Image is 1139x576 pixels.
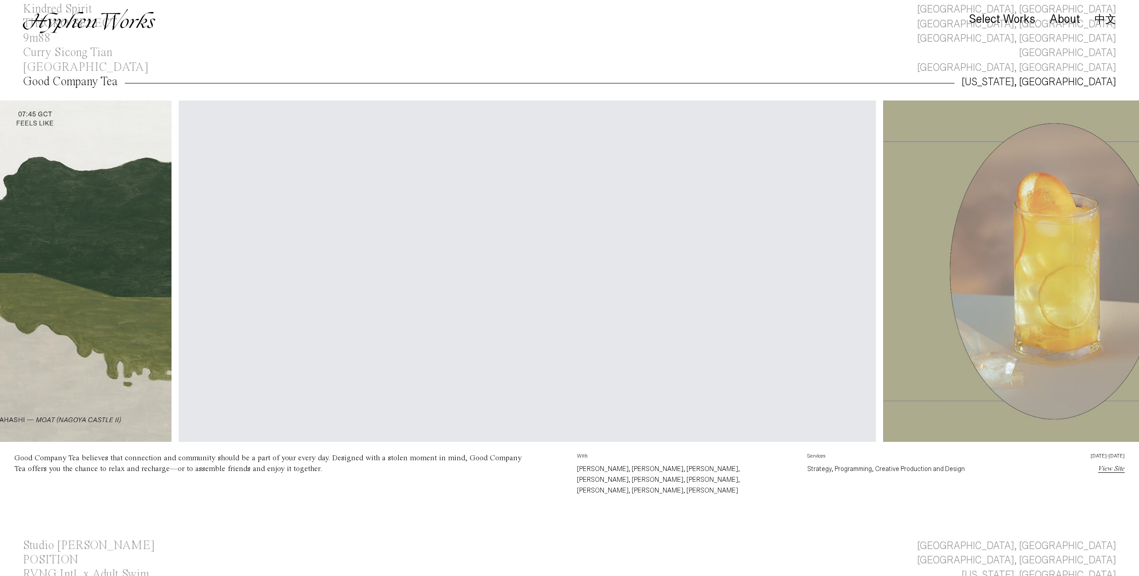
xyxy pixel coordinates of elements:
[1038,453,1125,463] p: [DATE]-[DATE]
[23,61,149,74] div: [GEOGRAPHIC_DATA]
[1019,46,1116,60] div: [GEOGRAPHIC_DATA]
[23,47,112,59] div: Curry Sicong Tian
[23,9,155,33] img: Hyphen Works
[23,540,155,552] div: Studio [PERSON_NAME]
[917,553,1116,567] div: [GEOGRAPHIC_DATA], [GEOGRAPHIC_DATA]
[1050,13,1080,26] div: About
[969,15,1035,25] a: Select Works
[917,539,1116,553] div: [GEOGRAPHIC_DATA], [GEOGRAPHIC_DATA]
[23,32,51,44] div: 9m88
[1098,465,1125,472] a: View Site
[1095,14,1116,24] a: 中文
[962,75,1116,89] div: [US_STATE], [GEOGRAPHIC_DATA]
[14,454,522,473] div: Good Company Tea believes that connection and community should be a part of your every day. Desig...
[917,61,1116,75] div: [GEOGRAPHIC_DATA], [GEOGRAPHIC_DATA]
[23,554,78,566] div: POSITION
[1050,15,1080,25] a: About
[577,463,793,496] p: [PERSON_NAME], [PERSON_NAME], [PERSON_NAME], [PERSON_NAME], [PERSON_NAME], [PERSON_NAME], [PERSON...
[577,453,793,463] p: With
[807,453,1024,463] p: Services
[807,463,1024,474] p: Strategy, Programming, Creative Production and Design
[969,13,1035,26] div: Select Works
[23,76,118,88] div: Good Company Tea
[179,100,876,449] video: Your browser does not support the video tag.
